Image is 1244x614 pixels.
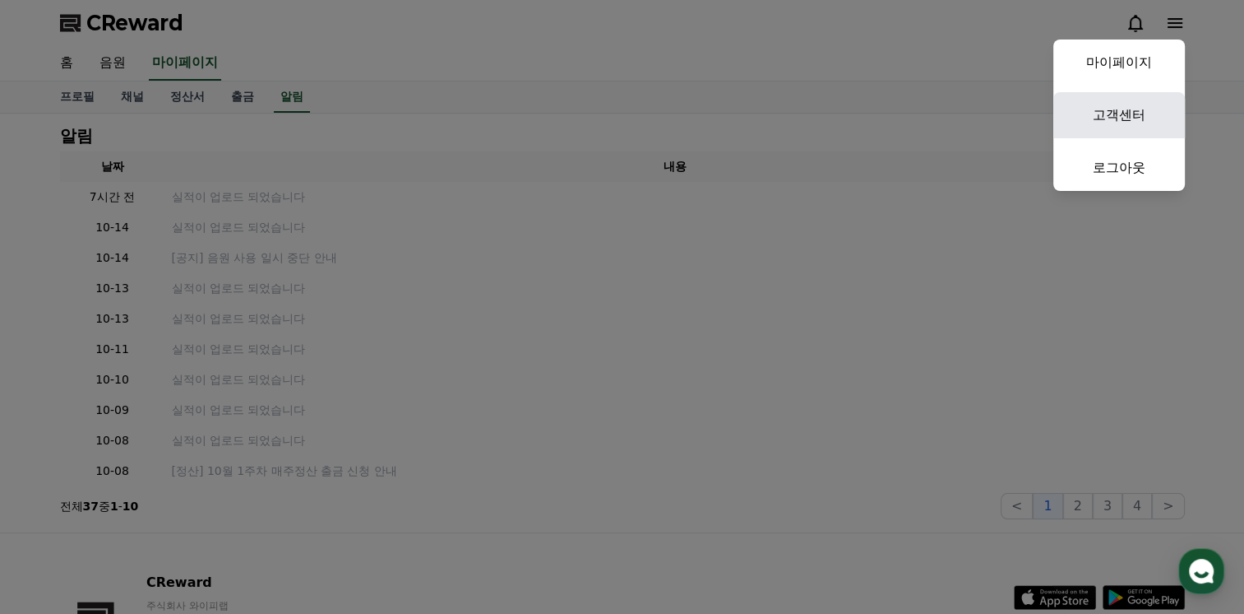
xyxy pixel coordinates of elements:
a: 마이페이지 [1053,40,1185,86]
span: 홈 [52,502,62,515]
a: 고객센터 [1053,92,1185,138]
span: 설정 [254,502,274,515]
a: 로그아웃 [1053,145,1185,191]
a: 설정 [212,477,316,519]
span: 대화 [150,503,170,516]
a: 홈 [5,477,109,519]
button: 마이페이지 고객센터 로그아웃 [1053,40,1185,191]
a: 대화 [109,477,212,519]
